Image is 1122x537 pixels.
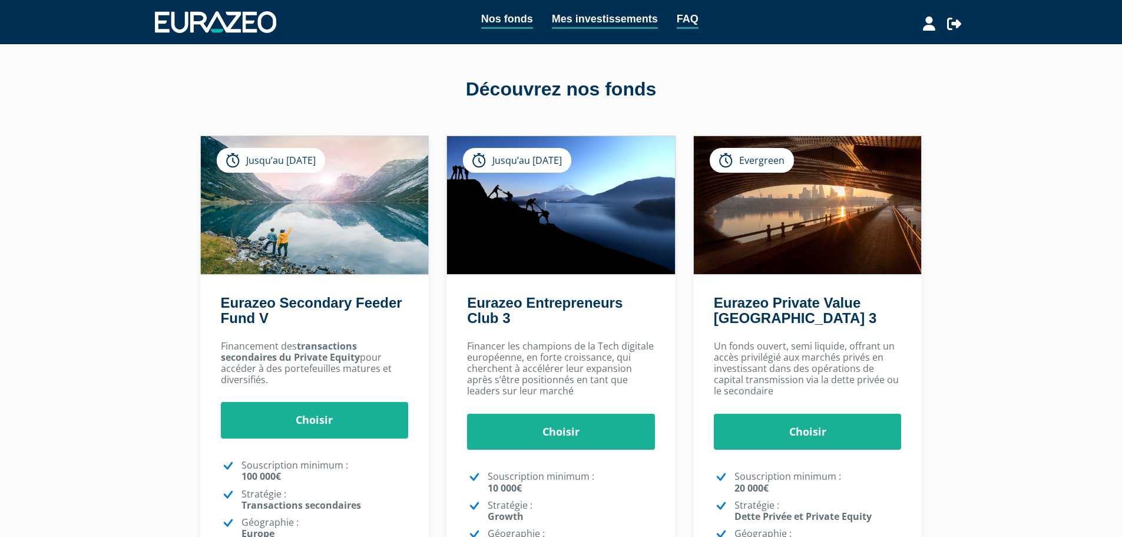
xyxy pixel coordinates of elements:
a: Mes investissements [552,11,658,29]
strong: Dette Privée et Private Equity [734,510,872,523]
a: Choisir [714,414,902,450]
p: Financer les champions de la Tech digitale européenne, en forte croissance, qui cherchent à accél... [467,341,655,397]
a: Eurazeo Secondary Feeder Fund V [221,295,402,326]
strong: 20 000€ [734,482,769,495]
p: Stratégie : [734,500,902,522]
img: 1732889491-logotype_eurazeo_blanc_rvb.png [155,11,276,32]
p: Financement des pour accéder à des portefeuilles matures et diversifiés. [221,341,409,386]
div: Jusqu’au [DATE] [463,148,571,173]
img: Eurazeo Private Value Europe 3 [694,136,922,274]
a: Choisir [467,414,655,450]
strong: Growth [488,510,524,523]
strong: 10 000€ [488,482,522,495]
p: Stratégie : [488,500,655,522]
p: Souscription minimum : [734,471,902,493]
a: FAQ [677,11,699,29]
strong: Transactions secondaires [241,499,361,512]
strong: 100 000€ [241,470,281,483]
a: Eurazeo Entrepreneurs Club 3 [467,295,623,326]
img: Eurazeo Secondary Feeder Fund V [201,136,429,274]
p: Souscription minimum : [241,460,409,482]
img: Eurazeo Entrepreneurs Club 3 [447,136,675,274]
a: Nos fonds [481,11,533,29]
div: Découvrez nos fonds [226,76,897,103]
a: Eurazeo Private Value [GEOGRAPHIC_DATA] 3 [714,295,876,326]
strong: transactions secondaires du Private Equity [221,340,360,364]
p: Un fonds ouvert, semi liquide, offrant un accès privilégié aux marchés privés en investissant dan... [714,341,902,397]
div: Evergreen [710,148,794,173]
div: Jusqu’au [DATE] [217,148,325,173]
p: Stratégie : [241,489,409,511]
p: Souscription minimum : [488,471,655,493]
a: Choisir [221,402,409,439]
